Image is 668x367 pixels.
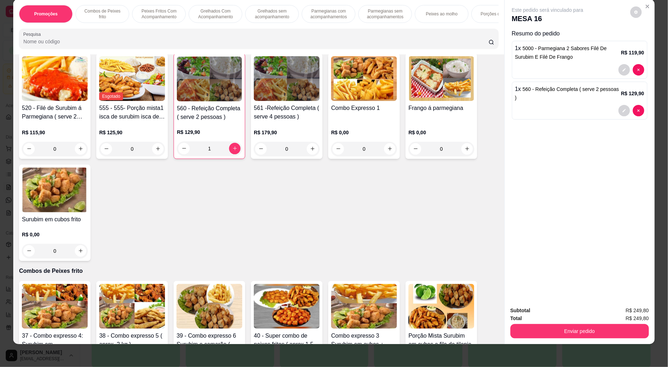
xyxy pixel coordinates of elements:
[408,284,474,329] img: product-image
[254,284,320,329] img: product-image
[408,129,474,136] p: R$ 0,00
[254,332,320,349] h4: 40 - Super combo de peixes fritos ( aprox.1,5 kg )
[331,104,397,112] h4: Combo Expresso 1
[307,143,318,155] button: increase-product-quantity
[633,105,644,116] button: decrease-product-quantity
[630,6,642,18] button: decrease-product-quantity
[152,143,164,155] button: increase-product-quantity
[308,8,349,20] p: Parmegianas com acompanhamentos
[515,45,607,60] span: 5000 - Parmegiana 2 Sabores Filé De Surubim E Filé De Frango
[621,49,644,56] p: R$ 119,90
[22,215,88,224] h4: Surubim em cubos frito
[23,31,43,37] label: Pesquisa
[512,14,584,24] p: MESA 16
[621,90,644,97] p: R$ 129,90
[195,8,236,20] p: Grelhados Com Acompanhamento
[19,267,498,275] p: Combos de Peixes frito
[510,308,531,313] strong: Subtotal
[177,129,242,136] p: R$ 129,90
[22,56,88,101] img: product-image
[251,8,293,20] p: Grelhados sem acompanhamento
[510,324,649,338] button: Enviar pedido
[331,56,397,101] img: product-image
[22,168,88,212] img: product-image
[408,332,474,349] h4: Porção Mista Surubim em cubos e file de tilapia
[177,57,242,101] img: product-image
[22,332,88,349] h4: 37 - Combo expresso 4: Surubim em [GEOGRAPHIC_DATA], frango a passarinho + batata frita
[177,104,242,121] h4: 560 - Refeição Completa ( serve 2 pessoas )
[99,284,165,329] img: product-image
[255,143,267,155] button: decrease-product-quantity
[22,284,88,329] img: product-image
[101,143,112,155] button: decrease-product-quantity
[512,6,584,14] p: Este pedido será vinculado para
[408,104,474,112] h4: Frango á parmegiana
[633,64,644,76] button: decrease-product-quantity
[254,104,320,121] h4: 561 -Refeição Completa ( serve 4 pessoas )
[364,8,406,20] p: Parmegianas sem acompanhamentos
[331,332,397,349] h4: Combo expresso 3 Surubim em cubos + batata frita
[178,143,190,154] button: decrease-product-quantity
[626,314,649,322] span: R$ 249,80
[22,231,88,238] p: R$ 0,00
[619,105,630,116] button: decrease-product-quantity
[99,92,123,100] span: Esgotado
[408,56,474,101] img: product-image
[510,315,522,321] strong: Total
[22,129,88,136] p: R$ 115,90
[254,56,320,101] img: product-image
[515,85,621,102] p: 1 x
[254,129,320,136] p: R$ 179,90
[138,8,180,20] p: Peixes Fritos Com Acompanhamento
[23,38,489,45] input: Pesquisa
[512,29,648,38] p: Resumo do pedido
[515,44,621,61] p: 1 x
[99,129,165,136] p: R$ 125,90
[331,284,397,329] img: product-image
[626,306,649,314] span: R$ 249,80
[99,332,165,349] h4: 38 - Combo expresso 5 ( aprox. 2 kg )
[229,143,241,154] button: increase-product-quantity
[82,8,123,20] p: Combos de Peixes frito
[331,129,397,136] p: R$ 0,00
[642,1,653,12] button: Close
[481,11,516,17] p: Porções de peixes
[176,332,242,349] h4: 39 - Combo expresso 6 Surubim e camarão ( Aprox. 900 gr )
[515,86,619,101] span: 560 - Refeição Completa ( serve 2 pessoas )
[619,64,630,76] button: decrease-product-quantity
[99,104,165,121] h4: 555 - 555- Porção mista1 isca de surubim isca de frango à [GEOGRAPHIC_DATA] (serve 4 pessoas )
[99,56,165,101] img: product-image
[34,11,58,17] p: Promoções
[426,11,458,17] p: Peixes ao molho
[176,284,242,329] img: product-image
[22,104,88,121] h4: 520 - Filé de Surubim á Parmegiana ( serve 2 pessoas )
